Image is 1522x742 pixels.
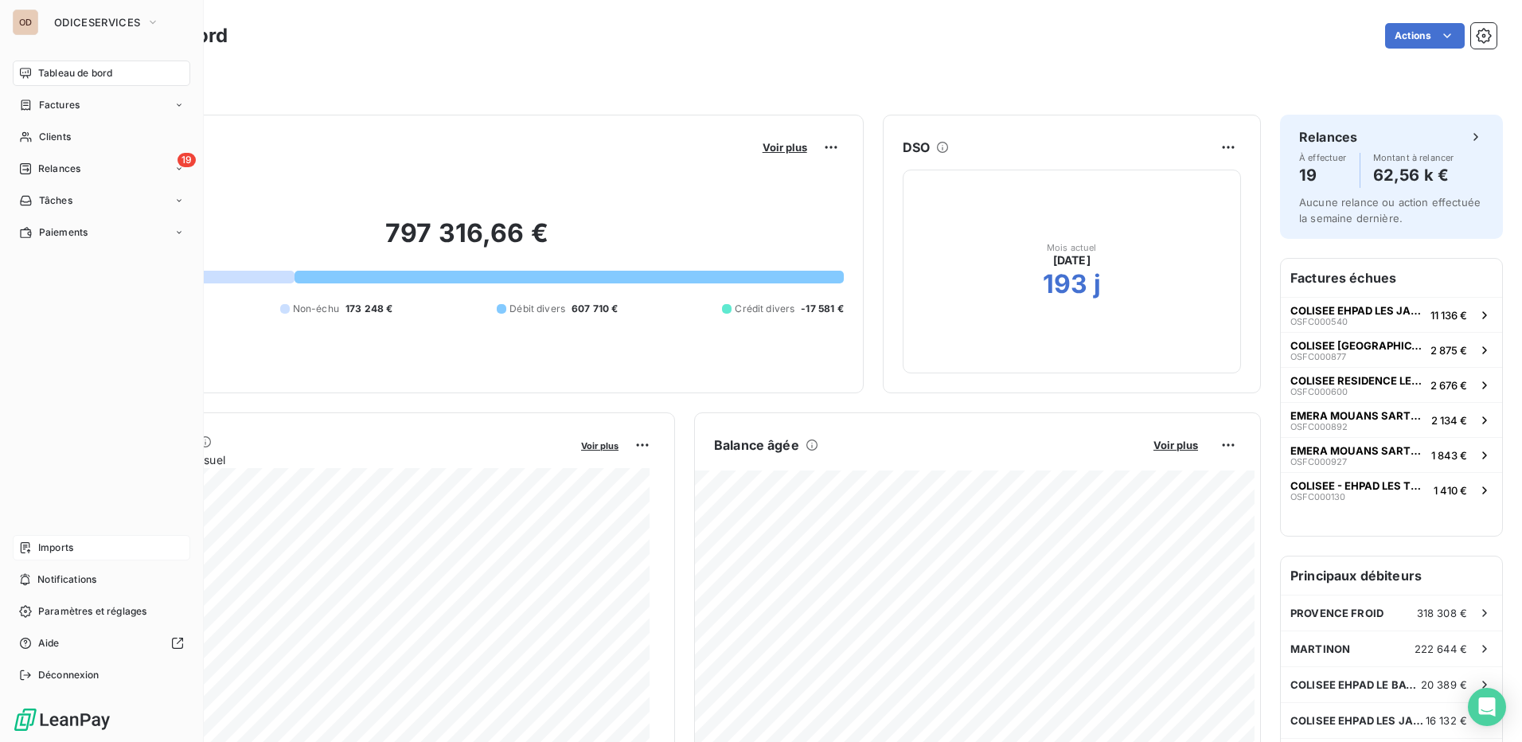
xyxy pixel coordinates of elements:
button: EMERA MOUANS SARTOUXOSFC0009271 843 € [1281,437,1502,472]
span: Débit divers [509,302,565,316]
span: ODICESERVICES [54,16,140,29]
span: 19 [178,153,196,167]
span: 318 308 € [1417,607,1467,619]
span: -17 581 € [801,302,843,316]
span: COLISEE - EHPAD LES TUILERIES - Ets : MSH [1290,479,1427,492]
span: Tableau de bord [38,66,112,80]
span: OSFC000892 [1290,422,1348,432]
span: EMERA MOUANS SARTOUX [1290,444,1425,457]
button: EMERA MOUANS SARTOUXOSFC0008922 134 € [1281,402,1502,437]
h2: 193 [1043,268,1087,300]
button: COLISEE EHPAD LES JARDINS DE CAUDERAN - Ets : CDROSFC00054011 136 € [1281,297,1502,332]
button: Voir plus [576,438,623,452]
button: COLISEE [GEOGRAPHIC_DATA]OSFC0008772 875 € [1281,332,1502,367]
h6: Relances [1299,127,1357,146]
span: Aide [38,636,60,650]
span: OSFC000927 [1290,457,1347,467]
span: Chiffre d'affaires mensuel [90,451,570,468]
span: OSFC000130 [1290,492,1345,502]
span: Paiements [39,225,88,240]
span: COLISEE [GEOGRAPHIC_DATA] [1290,339,1424,352]
h2: j [1094,268,1101,300]
h2: 797 316,66 € [90,217,844,265]
span: 16 132 € [1426,714,1467,727]
h6: Principaux débiteurs [1281,556,1502,595]
span: 20 389 € [1421,678,1467,691]
span: OSFC000877 [1290,352,1346,361]
span: Aucune relance ou action effectuée la semaine dernière. [1299,196,1481,225]
span: COLISEE RESIDENCE LES JARDINS D'[PERSON_NAME] Ets : M [1290,374,1424,387]
span: À effectuer [1299,153,1347,162]
span: 2 875 € [1430,344,1467,357]
span: Tâches [39,193,72,208]
span: Montant à relancer [1373,153,1454,162]
span: Voir plus [1153,439,1198,451]
img: Logo LeanPay [13,707,111,732]
h6: DSO [903,138,930,157]
button: COLISEE - EHPAD LES TUILERIES - Ets : MSHOSFC0001301 410 € [1281,472,1502,507]
span: 222 644 € [1415,642,1467,655]
div: OD [13,10,38,35]
div: Open Intercom Messenger [1468,688,1506,726]
button: Voir plus [758,140,812,154]
span: 607 710 € [572,302,618,316]
span: Paramètres et réglages [38,604,146,619]
span: Voir plus [581,440,619,451]
button: Voir plus [1149,438,1203,452]
span: COLISEE EHPAD LES JARDINS DE CAUDERAN - Ets : CDR [1290,714,1426,727]
button: COLISEE RESIDENCE LES JARDINS D'[PERSON_NAME] Ets : MOSFC0006002 676 € [1281,367,1502,402]
button: Actions [1385,23,1465,49]
span: 1 843 € [1431,449,1467,462]
span: COLISEE EHPAD LES JARDINS DE CAUDERAN - Ets : CDR [1290,304,1424,317]
span: Factures [39,98,80,112]
span: COLISEE EHPAD LE BAOU - Ets MBA [1290,678,1421,691]
span: Notifications [37,572,96,587]
a: Aide [13,631,190,656]
span: Déconnexion [38,668,100,682]
span: Mois actuel [1047,243,1097,252]
span: MARTINON [1290,642,1350,655]
span: EMERA MOUANS SARTOUX [1290,409,1425,422]
span: 2 134 € [1431,414,1467,427]
h6: Factures échues [1281,259,1502,297]
span: 173 248 € [345,302,392,316]
h4: 19 [1299,162,1347,188]
span: [DATE] [1053,252,1091,268]
span: 11 136 € [1430,309,1467,322]
span: Clients [39,130,71,144]
span: Voir plus [763,141,807,154]
span: Non-échu [293,302,339,316]
span: OSFC000540 [1290,317,1348,326]
span: 2 676 € [1430,379,1467,392]
span: PROVENCE FROID [1290,607,1383,619]
span: Crédit divers [735,302,794,316]
span: Imports [38,541,73,555]
span: OSFC000600 [1290,387,1348,396]
span: 1 410 € [1434,484,1467,497]
h4: 62,56 k € [1373,162,1454,188]
span: Relances [38,162,80,176]
h6: Balance âgée [714,435,799,455]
